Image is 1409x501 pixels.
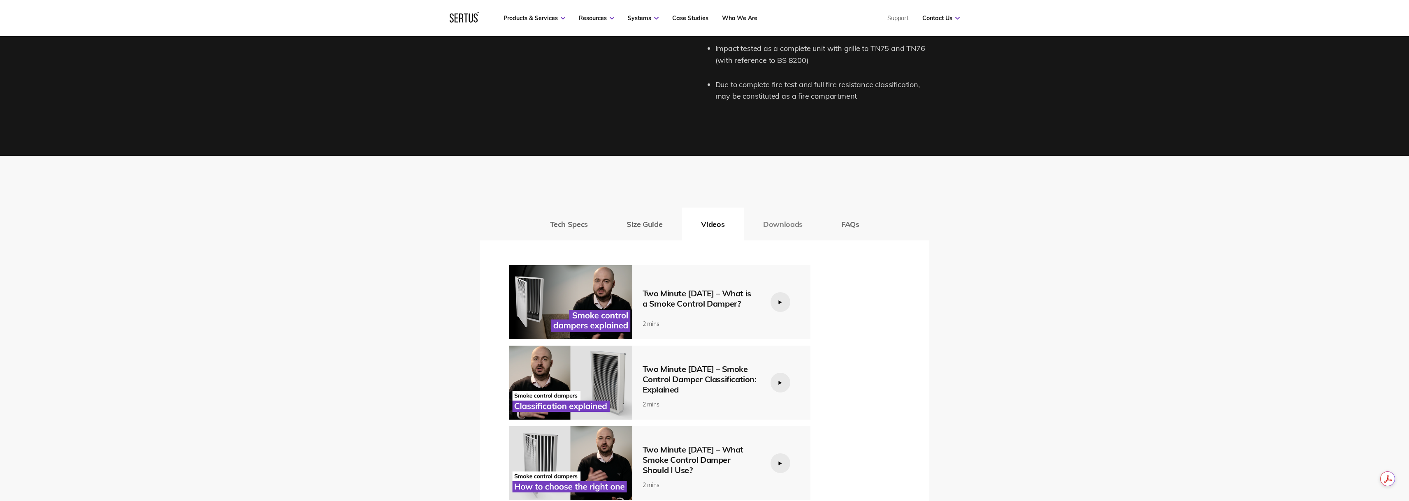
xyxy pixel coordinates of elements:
[504,14,565,22] a: Products & Services
[715,79,929,103] li: Due to complete fire test and full fire resistance classification, may be constituted as a fire c...
[715,43,929,67] li: Impact tested as a complete unit with grille to TN75 and TN76 (with reference to BS 8200)
[922,14,960,22] a: Contact Us
[643,444,758,475] div: Two Minute [DATE] – What Smoke Control Damper Should I Use?
[643,288,758,309] div: Two Minute [DATE] – What is a Smoke Control Damper?
[1225,171,1409,501] iframe: Chat Widget
[744,208,822,240] button: Downloads
[579,14,614,22] a: Resources
[887,14,909,22] a: Support
[643,320,758,328] div: 2 mins
[628,14,659,22] a: Systems
[672,14,708,22] a: Case Studies
[643,481,758,489] div: 2 mins
[643,364,758,395] div: Two Minute [DATE] – Smoke Control Damper Classification: Explained
[722,14,757,22] a: Who We Are
[822,208,879,240] button: FAQs
[531,208,607,240] button: Tech Specs
[607,208,682,240] button: Size Guide
[643,401,758,408] div: 2 mins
